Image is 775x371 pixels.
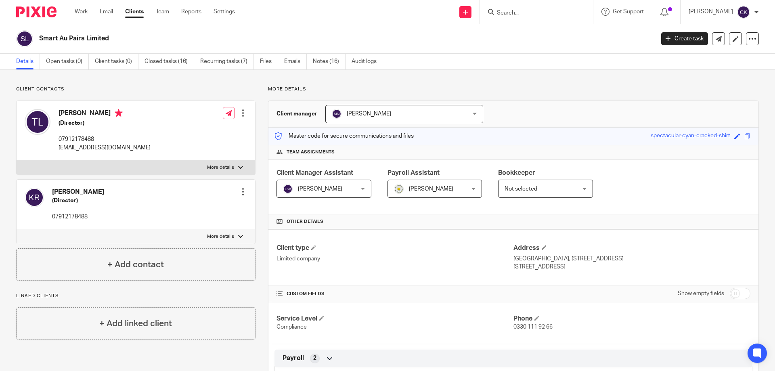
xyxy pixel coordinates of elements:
[52,188,104,196] h4: [PERSON_NAME]
[16,6,57,17] img: Pixie
[613,9,644,15] span: Get Support
[207,164,234,171] p: More details
[276,170,353,176] span: Client Manager Assistant
[46,54,89,69] a: Open tasks (0)
[313,354,316,362] span: 2
[661,32,708,45] a: Create task
[59,135,151,143] p: 07912178488
[283,184,293,194] img: svg%3E
[387,170,440,176] span: Payroll Assistant
[276,291,513,297] h4: CUSTOM FIELDS
[276,244,513,252] h4: Client type
[287,218,323,225] span: Other details
[16,86,256,92] p: Client contacts
[513,244,750,252] h4: Address
[200,54,254,69] a: Recurring tasks (7)
[99,317,172,330] h4: + Add linked client
[513,314,750,323] h4: Phone
[513,263,750,271] p: [STREET_ADDRESS]
[651,132,730,141] div: spectacular-cyan-cracked-shirt
[16,30,33,47] img: svg%3E
[16,293,256,299] p: Linked clients
[115,109,123,117] i: Primary
[513,255,750,263] p: [GEOGRAPHIC_DATA], [STREET_ADDRESS]
[505,186,537,192] span: Not selected
[274,132,414,140] p: Master code for secure communications and files
[276,255,513,263] p: Limited company
[95,54,138,69] a: Client tasks (0)
[496,10,569,17] input: Search
[25,109,50,135] img: svg%3E
[276,110,317,118] h3: Client manager
[689,8,733,16] p: [PERSON_NAME]
[298,186,342,192] span: [PERSON_NAME]
[100,8,113,16] a: Email
[16,54,40,69] a: Details
[287,149,335,155] span: Team assignments
[347,111,391,117] span: [PERSON_NAME]
[283,354,304,363] span: Payroll
[107,258,164,271] h4: + Add contact
[513,324,553,330] span: 0330 111 92 66
[59,119,151,127] h5: (Director)
[260,54,278,69] a: Files
[39,34,527,43] h2: Smart Au Pairs Limited
[125,8,144,16] a: Clients
[52,213,104,221] p: 07912178488
[737,6,750,19] img: svg%3E
[276,314,513,323] h4: Service Level
[52,197,104,205] h5: (Director)
[25,188,44,207] img: svg%3E
[409,186,453,192] span: [PERSON_NAME]
[276,324,307,330] span: Compliance
[156,8,169,16] a: Team
[313,54,346,69] a: Notes (16)
[181,8,201,16] a: Reports
[207,233,234,240] p: More details
[59,109,151,119] h4: [PERSON_NAME]
[214,8,235,16] a: Settings
[332,109,341,119] img: svg%3E
[268,86,759,92] p: More details
[75,8,88,16] a: Work
[284,54,307,69] a: Emails
[352,54,383,69] a: Audit logs
[678,289,724,298] label: Show empty fields
[59,144,151,152] p: [EMAIL_ADDRESS][DOMAIN_NAME]
[394,184,404,194] img: Capture2.PNG
[498,170,535,176] span: Bookkeeper
[145,54,194,69] a: Closed tasks (16)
